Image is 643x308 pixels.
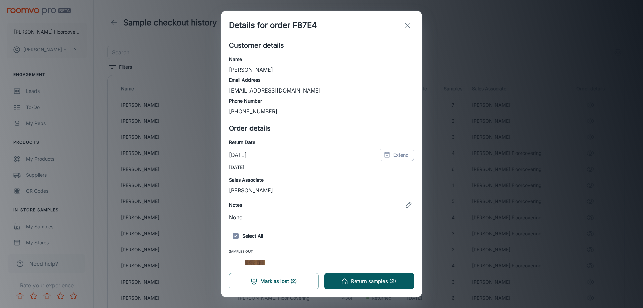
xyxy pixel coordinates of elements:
span: COREtec [268,263,344,269]
a: [PHONE_NUMBER] [229,108,277,115]
h5: Order details [229,123,414,133]
button: Mark as lost (2) [229,273,319,289]
h1: Details for order F87E4 [229,19,317,32]
h6: Notes [229,201,242,209]
h5: Customer details [229,40,414,50]
span: Samples Out [229,248,414,257]
h6: Return Date [229,139,414,146]
h6: Sales Associate [229,176,414,184]
p: [PERSON_NAME] [229,186,414,194]
img: COREtec Originals Classics VV024 [245,260,265,280]
h6: Select All [229,229,414,243]
button: Return samples (2) [324,273,414,289]
button: exit [401,19,414,32]
p: None [229,213,414,221]
p: [DATE] [229,151,247,159]
h6: Phone Number [229,97,414,105]
h6: Email Address [229,76,414,84]
p: [DATE] [229,164,414,171]
button: Extend [380,149,414,161]
p: [PERSON_NAME] [229,66,414,74]
a: [EMAIL_ADDRESS][DOMAIN_NAME] [229,87,321,94]
h6: Name [229,56,414,63]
